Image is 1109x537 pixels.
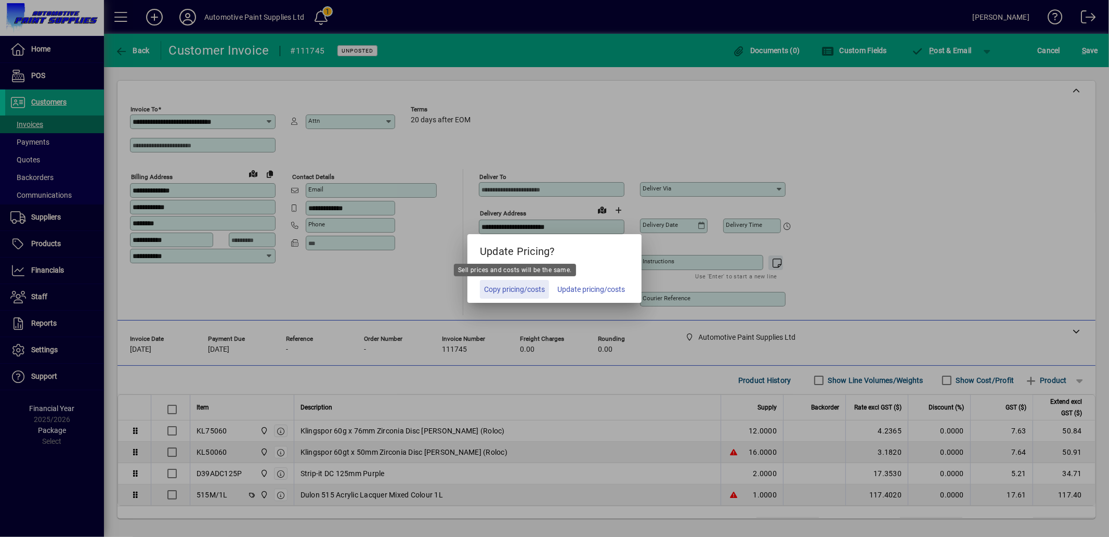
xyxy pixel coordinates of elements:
[467,234,642,264] h5: Update Pricing?
[484,284,545,295] span: Copy pricing/costs
[557,284,625,295] span: Update pricing/costs
[454,264,576,276] div: Sell prices and costs will be the same.
[480,280,549,299] button: Copy pricing/costs
[553,280,629,299] button: Update pricing/costs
